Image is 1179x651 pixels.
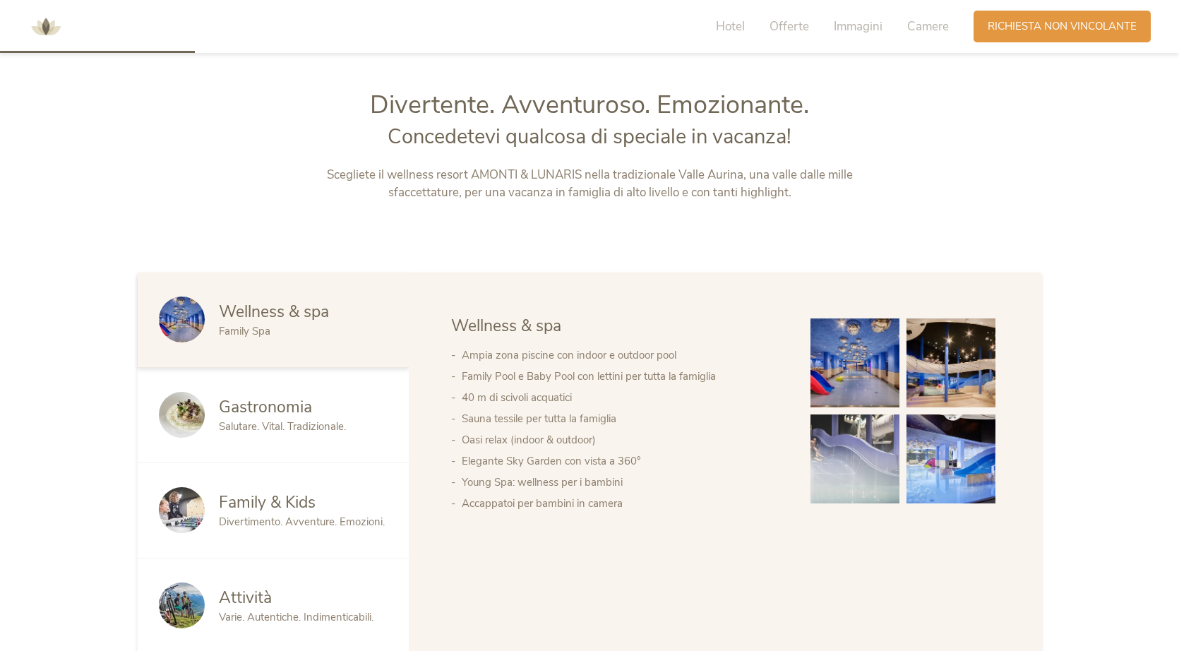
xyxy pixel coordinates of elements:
[451,315,561,337] span: Wellness & spa
[370,88,809,122] span: Divertente. Avventuroso. Emozionante.
[462,429,782,450] li: Oasi relax (indoor & outdoor)
[219,396,312,418] span: Gastronomia
[219,587,272,609] span: Attività
[462,345,782,366] li: Ampia zona piscine con indoor e outdoor pool
[462,387,782,408] li: 40 m di scivoli acquatici
[770,18,809,35] span: Offerte
[462,472,782,493] li: Young Spa: wellness per i bambini
[388,123,791,150] span: Concedetevi qualcosa di speciale in vacanza!
[988,19,1137,34] span: Richiesta non vincolante
[219,610,373,624] span: Varie. Autentiche. Indimenticabili.
[219,515,385,529] span: Divertimento. Avventure. Emozioni.
[295,166,885,202] p: Scegliete il wellness resort AMONTI & LUNARIS nella tradizionale Valle Aurina, una valle dalle mi...
[716,18,745,35] span: Hotel
[219,419,346,434] span: Salutare. Vital. Tradizionale.
[219,491,316,513] span: Family & Kids
[907,18,949,35] span: Camere
[25,21,67,31] a: AMONTI & LUNARIS Wellnessresort
[462,408,782,429] li: Sauna tessile per tutta la famiglia
[834,18,882,35] span: Immagini
[219,324,270,338] span: Family Spa
[219,301,329,323] span: Wellness & spa
[462,450,782,472] li: Elegante Sky Garden con vista a 360°
[462,366,782,387] li: Family Pool e Baby Pool con lettini per tutta la famiglia
[25,6,67,48] img: AMONTI & LUNARIS Wellnessresort
[462,493,782,514] li: Accappatoi per bambini in camera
